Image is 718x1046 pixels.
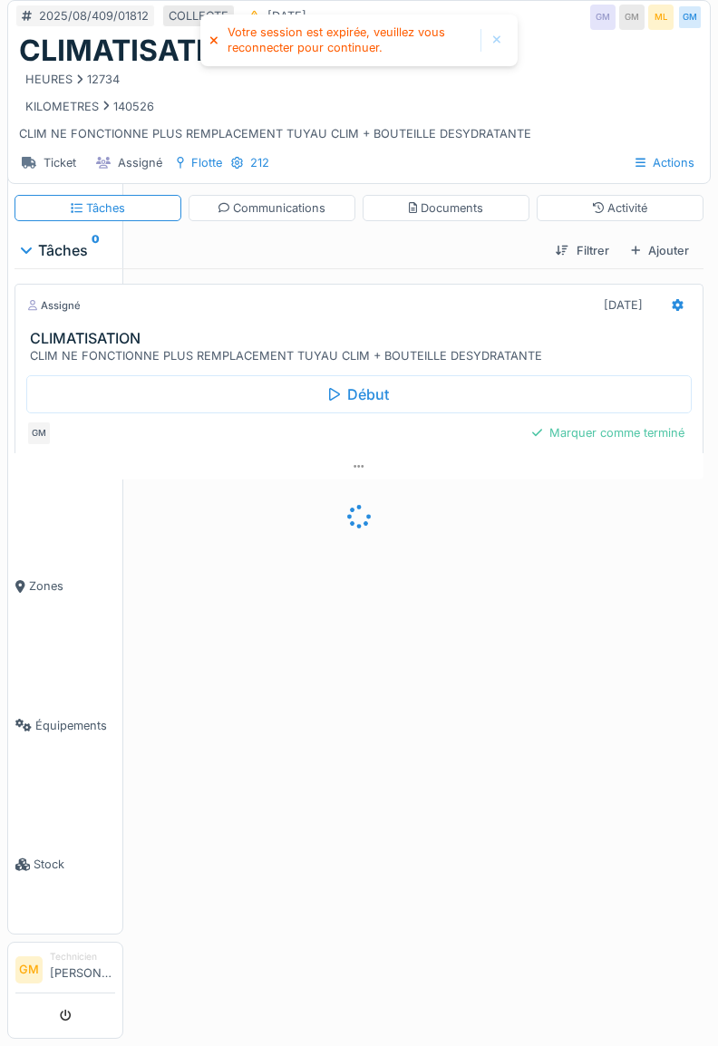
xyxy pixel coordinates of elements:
div: Documents [409,199,484,217]
a: GM Technicien[PERSON_NAME] [15,950,115,993]
div: GM [26,421,52,446]
div: COLLECTE [169,7,228,24]
div: HEURES 12734 [25,71,120,88]
h1: CLIMATISATION [19,34,248,68]
div: KILOMETRES 140526 [25,98,154,115]
div: Ticket [44,154,76,171]
div: Début [26,375,692,413]
div: Assigné [118,154,162,171]
div: Filtrer [548,238,616,263]
div: 212 [250,154,269,171]
div: CLIM NE FONCTIONNE PLUS REMPLACEMENT TUYAU CLIM + BOUTEILLE DESYDRATANTE [19,68,699,142]
li: GM [15,956,43,983]
div: 2025/08/409/01812 [39,7,149,24]
div: GM [590,5,616,30]
div: Votre session est expirée, veuillez vous reconnecter pour continuer. [228,25,472,55]
div: ML [648,5,674,30]
div: [DATE] [604,296,643,314]
div: [DATE] [267,7,306,24]
a: Équipements [8,656,122,795]
div: Technicien [50,950,115,964]
sup: 0 [92,239,100,261]
li: [PERSON_NAME] [50,950,115,989]
div: CLIM NE FONCTIONNE PLUS REMPLACEMENT TUYAU CLIM + BOUTEILLE DESYDRATANTE [30,347,695,364]
div: Actions [627,150,703,176]
div: GM [677,5,703,30]
div: Ajouter [624,238,696,263]
div: Communications [218,199,326,217]
div: GM [619,5,645,30]
h3: CLIMATISATION [30,330,695,347]
div: Flotte [191,154,222,171]
span: Stock [34,856,115,873]
span: Équipements [35,717,115,734]
div: Activité [593,199,648,217]
div: Tâches [71,199,125,217]
div: Tâches [22,239,541,261]
a: Stock [8,795,122,934]
div: Assigné [26,298,81,314]
div: Marquer comme terminé [525,421,692,445]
